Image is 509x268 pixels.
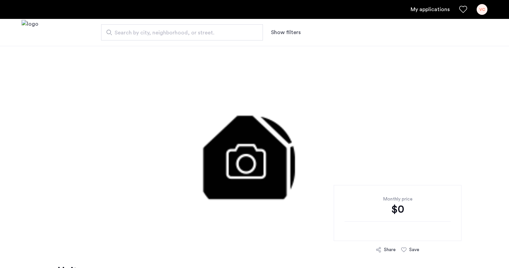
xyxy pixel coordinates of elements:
div: $0 [345,203,451,216]
a: Favorites [459,5,467,14]
button: Show or hide filters [271,28,301,36]
input: Apartment Search [101,24,263,41]
div: Monthly price [345,196,451,203]
a: Cazamio logo [22,20,38,45]
div: Save [409,246,419,253]
img: 3.gif [92,46,417,248]
div: Share [384,246,396,253]
a: My application [411,5,450,14]
img: logo [22,20,38,45]
div: VC [477,4,487,15]
span: Search by city, neighborhood, or street. [115,29,244,37]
